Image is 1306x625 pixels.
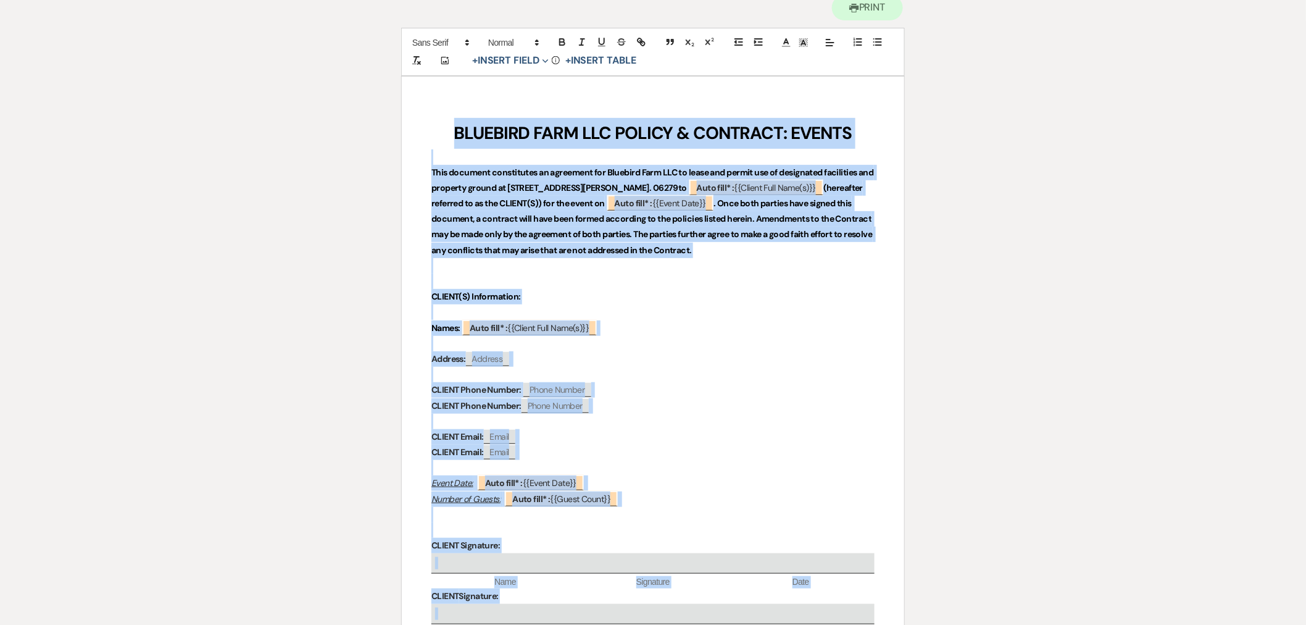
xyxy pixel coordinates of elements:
u: Number of Guests: [431,493,501,505]
span: Alignment [821,35,839,50]
span: Address [466,352,509,366]
strong: Address: [431,353,466,364]
button: Insert Field [468,53,553,68]
span: Name [431,576,579,589]
span: {{Client Full Name(s)}} [689,180,823,195]
span: Signature [579,576,726,589]
span: Text Background Color [795,35,812,50]
strong: CLIENT Phone Number: [431,384,522,395]
strong: . 06279 [649,182,678,193]
strong: Signature: [459,590,499,602]
strong: Names: [431,322,460,333]
span: Email [484,445,515,459]
b: Auto fill* : [512,493,550,505]
span: {{Client Full Name(s)}} [462,320,596,335]
b: Auto fill* : [485,477,523,489]
span: Header Formats [483,35,543,50]
b: Auto fill* : [470,322,507,333]
strong: CLIENT Signature: [431,540,500,551]
span: + [565,56,571,65]
strong: This document constitutes an agreement for Bluebird Farm LLC to lease and permit use of designate... [431,167,875,193]
strong: CLIENT Email: [431,447,484,458]
span: + [472,56,478,65]
span: Email [484,430,515,444]
strong: to [678,182,687,193]
b: Auto fill* : [615,198,652,209]
span: Phone Number [523,383,591,397]
span: {{Event Date}} [607,195,713,211]
span: Phone Number [522,399,589,413]
span: Date [727,576,875,589]
u: Event Date: [431,477,473,489]
span: {{Event Date}} [478,475,584,490]
button: +Insert Table [561,53,641,68]
strong: CLIENT [431,590,459,602]
strong: CLIENT Email: [431,431,484,442]
strong: BLUEBIRD FARM LLC POLICY & CONTRACT: EVENTS [454,122,852,145]
b: Auto fill* : [697,182,734,193]
strong: . Once both parties have signed this document, a contract will have been formed according to the ... [431,198,874,256]
span: {{Guest Count}} [505,491,618,506]
strong: CLIENT(S) Information: [431,291,521,302]
strong: CLIENT Phone Number: [431,400,522,411]
span: Text Color [778,35,795,50]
